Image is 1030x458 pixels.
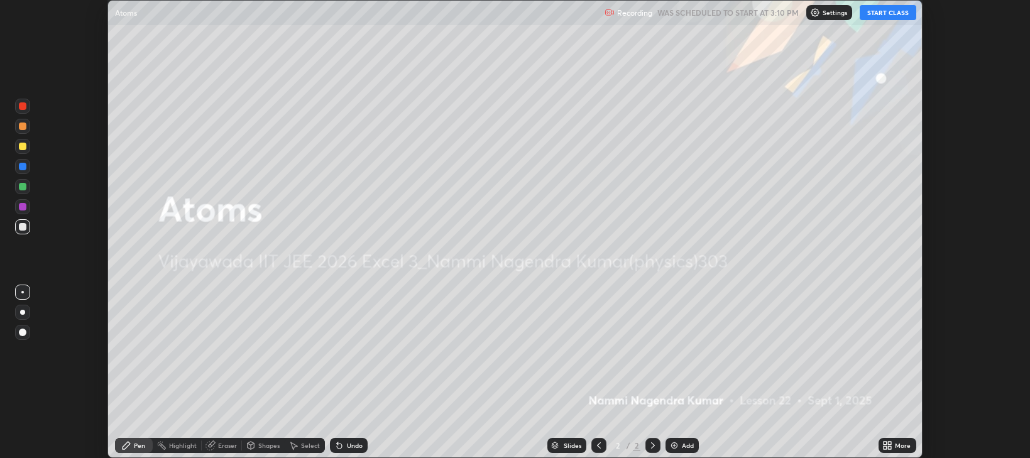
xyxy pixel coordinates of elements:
div: Add [682,442,694,449]
div: Select [301,442,320,449]
div: 2 [633,440,640,451]
img: add-slide-button [669,440,679,450]
div: More [895,442,911,449]
div: Shapes [258,442,280,449]
h5: WAS SCHEDULED TO START AT 3:10 PM [657,7,799,18]
div: Undo [347,442,363,449]
div: Highlight [169,442,197,449]
div: / [627,442,630,449]
button: START CLASS [860,5,916,20]
img: class-settings-icons [810,8,820,18]
div: Slides [564,442,581,449]
p: Settings [823,9,847,16]
img: recording.375f2c34.svg [605,8,615,18]
div: 2 [611,442,624,449]
p: Atoms [115,8,137,18]
p: Recording [617,8,652,18]
div: Eraser [218,442,237,449]
div: Pen [134,442,145,449]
